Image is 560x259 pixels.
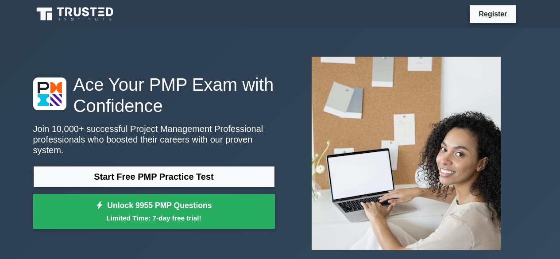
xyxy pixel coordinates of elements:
[33,194,275,229] a: Unlock 9955 PMP QuestionsLimited Time: 7-day free trial!
[473,8,512,19] a: Register
[33,166,275,187] a: Start Free PMP Practice Test
[33,124,275,155] p: Join 10,000+ successful Project Management Professional professionals who boosted their careers w...
[33,74,275,116] h1: Ace Your PMP Exam with Confidence
[44,213,264,223] small: Limited Time: 7-day free trial!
